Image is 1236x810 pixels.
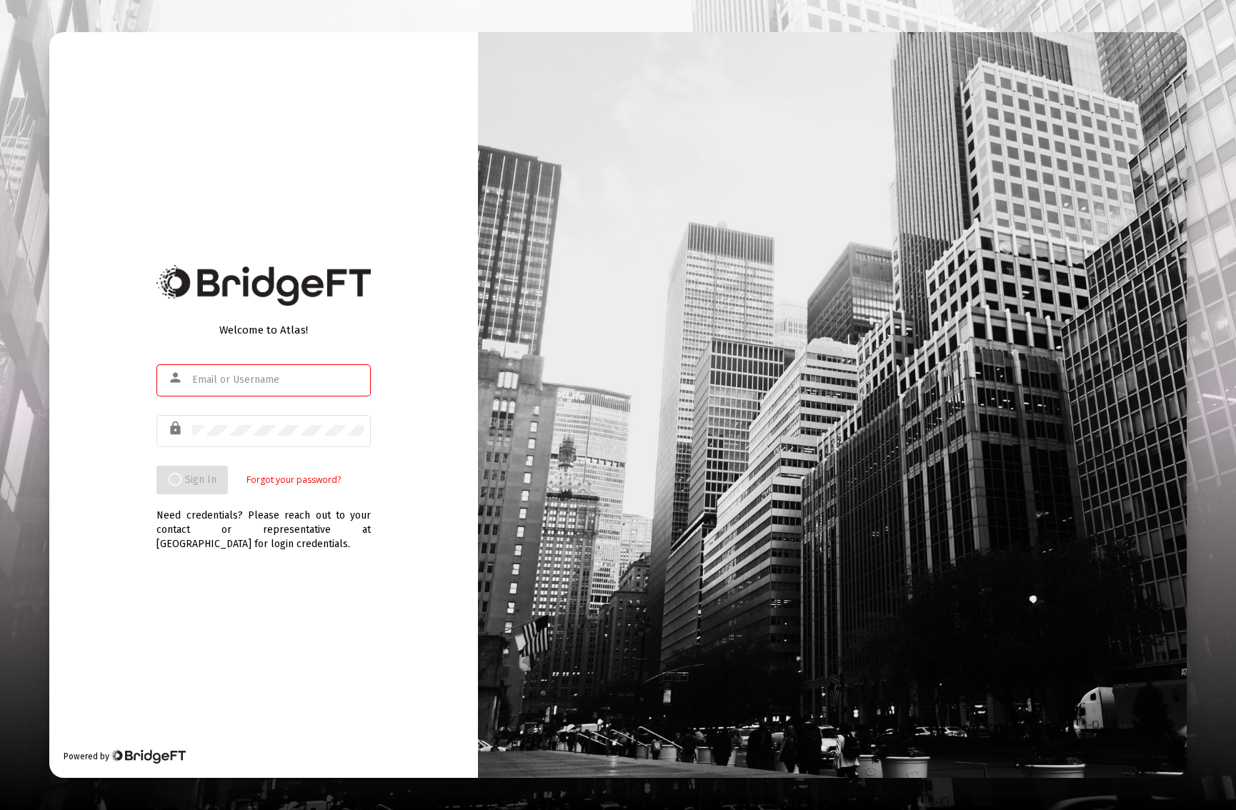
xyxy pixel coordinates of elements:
[111,749,186,764] img: Bridge Financial Technology Logo
[156,265,371,306] img: Bridge Financial Technology Logo
[156,494,371,551] div: Need credentials? Please reach out to your contact or representative at [GEOGRAPHIC_DATA] for log...
[156,466,228,494] button: Sign In
[168,420,185,437] mat-icon: lock
[192,374,364,386] input: Email or Username
[246,473,341,487] a: Forgot your password?
[168,369,185,386] mat-icon: person
[168,474,216,486] span: Sign In
[156,323,371,337] div: Welcome to Atlas!
[64,749,186,764] div: Powered by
